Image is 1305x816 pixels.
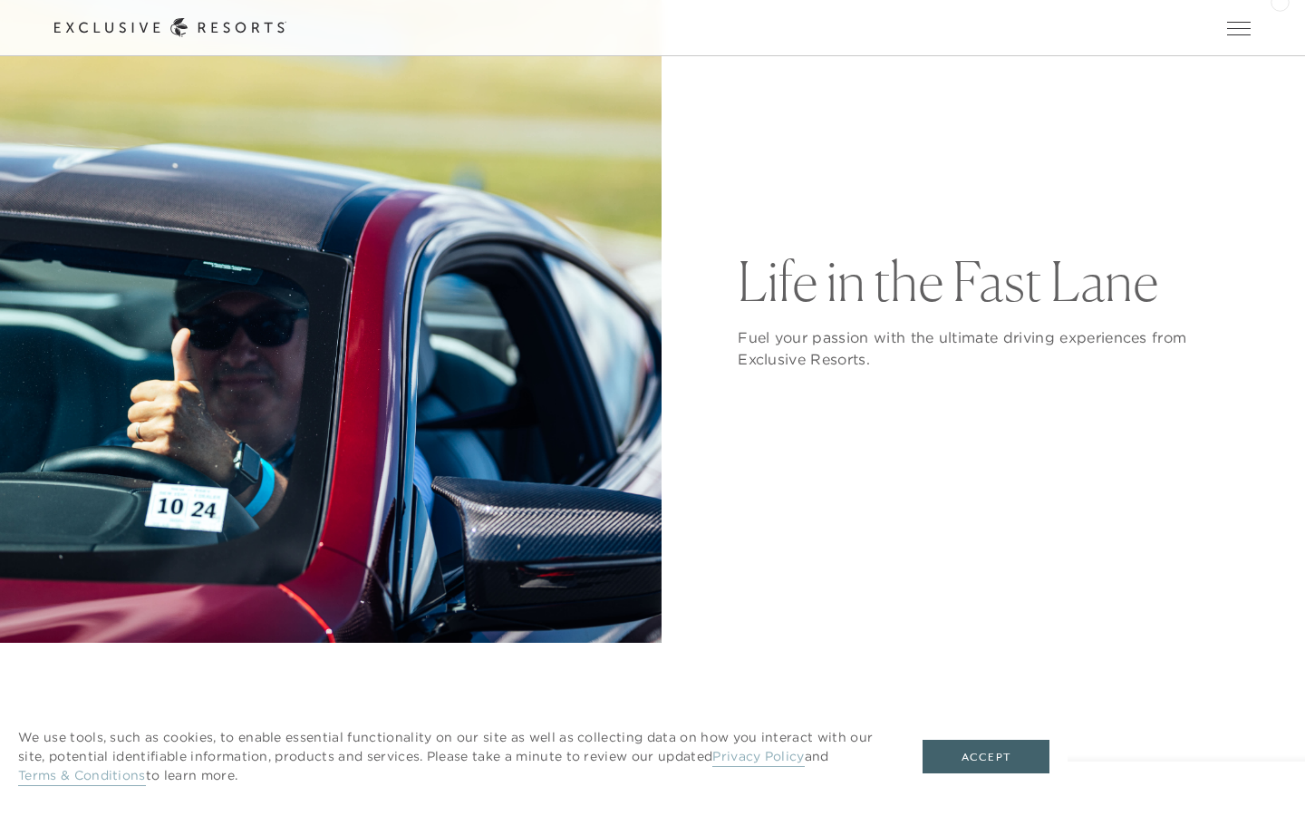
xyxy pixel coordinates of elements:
[738,254,1250,308] h1: Life in the Fast Lane
[923,740,1049,774] button: Accept
[18,767,146,786] a: Terms & Conditions
[738,326,1250,370] p: Fuel your passion with the ultimate driving experiences from Exclusive Resorts.
[1227,22,1251,34] button: Open navigation
[712,748,804,767] a: Privacy Policy
[18,728,886,785] p: We use tools, such as cookies, to enable essential functionality on our site as well as collectin...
